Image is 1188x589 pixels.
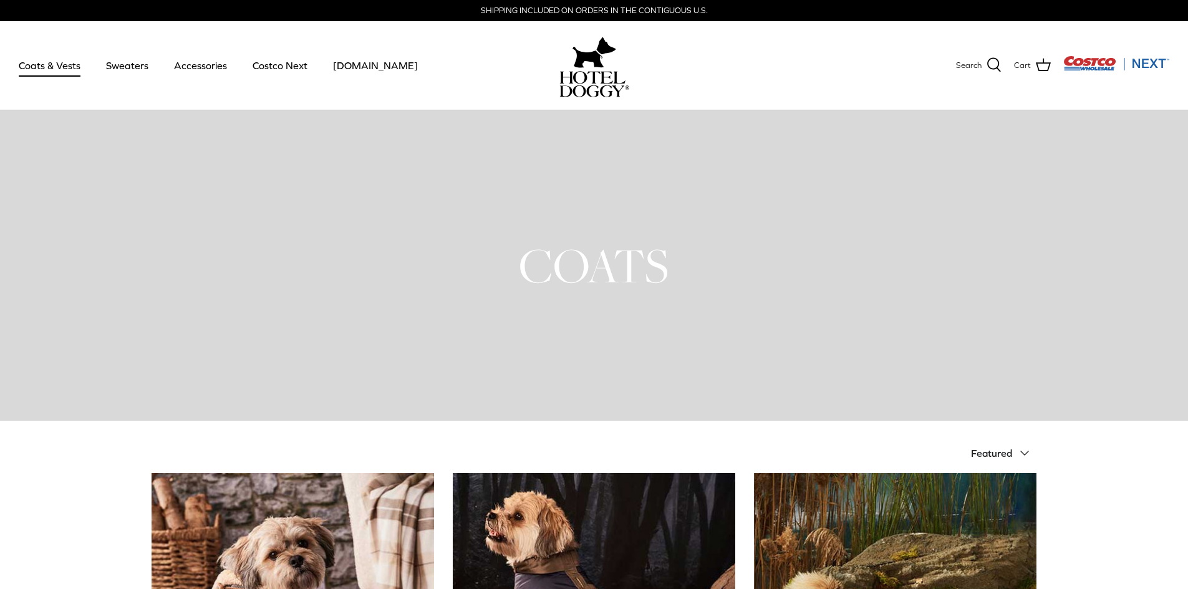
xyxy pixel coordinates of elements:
[152,235,1037,296] h1: COATS
[7,44,92,87] a: Coats & Vests
[1014,57,1051,74] a: Cart
[572,34,616,71] img: hoteldoggy.com
[1063,55,1169,71] img: Costco Next
[956,59,982,72] span: Search
[163,44,238,87] a: Accessories
[1063,64,1169,73] a: Visit Costco Next
[971,448,1012,459] span: Featured
[956,57,1002,74] a: Search
[241,44,319,87] a: Costco Next
[559,34,629,97] a: hoteldoggy.com hoteldoggycom
[1014,59,1031,72] span: Cart
[95,44,160,87] a: Sweaters
[971,439,1037,467] button: Featured
[559,71,629,97] img: hoteldoggycom
[322,44,429,87] a: [DOMAIN_NAME]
